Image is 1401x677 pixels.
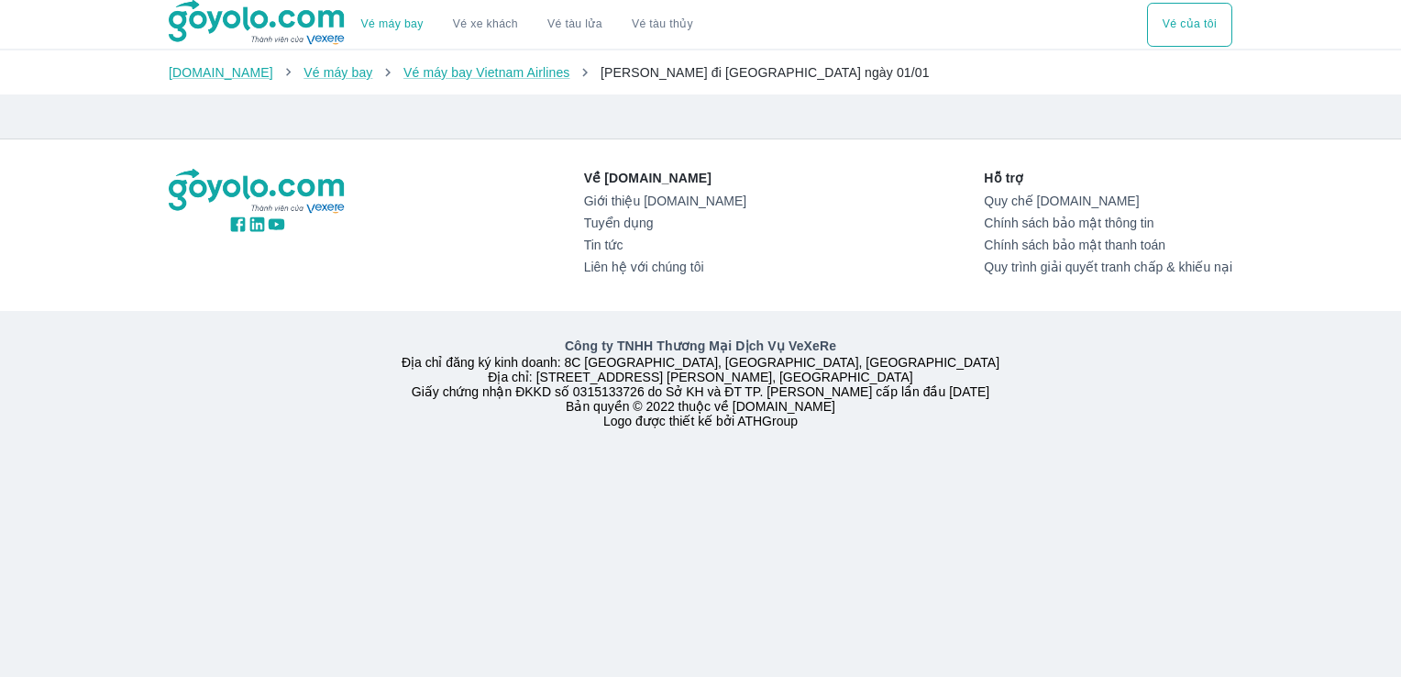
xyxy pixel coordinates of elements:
[984,260,1232,274] a: Quy trình giải quyết tranh chấp & khiếu nại
[1147,3,1232,47] button: Vé của tôi
[1147,3,1232,47] div: choose transportation mode
[169,65,273,80] a: [DOMAIN_NAME]
[303,65,372,80] a: Vé máy bay
[403,65,570,80] a: Vé máy bay Vietnam Airlines
[169,169,347,215] img: logo
[584,194,746,208] a: Giới thiệu [DOMAIN_NAME]
[584,238,746,252] a: Tin tức
[984,169,1232,187] p: Hỗ trợ
[169,63,1232,82] nav: breadcrumb
[584,216,746,230] a: Tuyển dụng
[172,337,1229,355] p: Công ty TNHH Thương Mại Dịch Vụ VeXeRe
[158,337,1243,428] div: Địa chỉ đăng ký kinh doanh: 8C [GEOGRAPHIC_DATA], [GEOGRAPHIC_DATA], [GEOGRAPHIC_DATA] Địa chỉ: [...
[584,169,746,187] p: Về [DOMAIN_NAME]
[984,216,1232,230] a: Chính sách bảo mật thông tin
[453,17,518,31] a: Vé xe khách
[533,3,617,47] a: Vé tàu lửa
[617,3,708,47] button: Vé tàu thủy
[984,238,1232,252] a: Chính sách bảo mật thanh toán
[584,260,746,274] a: Liên hệ với chúng tôi
[984,194,1232,208] a: Quy chế [DOMAIN_NAME]
[347,3,708,47] div: choose transportation mode
[601,65,930,80] span: [PERSON_NAME] đi [GEOGRAPHIC_DATA] ngày 01/01
[361,17,424,31] a: Vé máy bay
